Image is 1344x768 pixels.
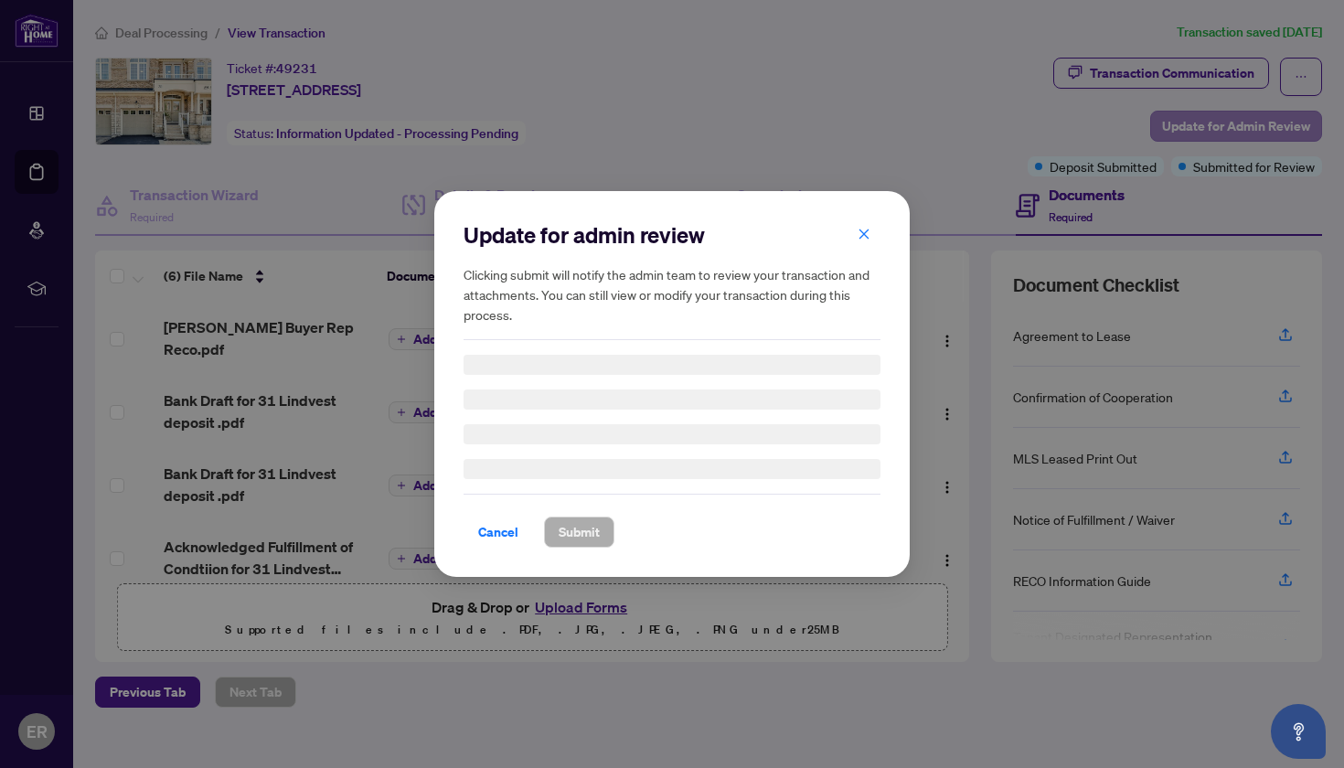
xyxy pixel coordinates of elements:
[858,228,870,240] span: close
[464,517,533,548] button: Cancel
[464,264,880,325] h5: Clicking submit will notify the admin team to review your transaction and attachments. You can st...
[464,220,880,250] h2: Update for admin review
[1271,704,1326,759] button: Open asap
[544,517,614,548] button: Submit
[478,517,518,547] span: Cancel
